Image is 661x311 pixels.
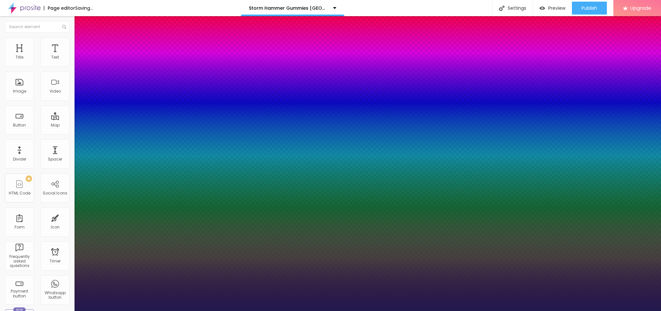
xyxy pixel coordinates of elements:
span: Publish [582,6,597,11]
div: Divider [13,157,26,161]
div: Frequently asked questions [6,254,32,268]
img: view-1.svg [539,6,545,11]
div: Timer [50,259,61,263]
span: Preview [548,6,565,11]
div: Button [13,123,26,128]
div: Text [51,55,59,60]
span: Upgrade [630,5,651,11]
div: Social Icons [43,191,67,195]
div: Saving... [75,6,93,10]
div: Title [16,55,23,60]
div: Page editor [44,6,75,10]
div: Spacer [48,157,62,161]
p: Storm Hammer Gummies [GEOGRAPHIC_DATA] [249,6,328,10]
div: Image [13,89,26,94]
div: Map [51,123,60,128]
div: Video [50,89,61,94]
div: Icon [51,225,60,229]
div: Payment button [6,289,32,298]
img: Icone [62,25,66,29]
button: Preview [533,2,572,15]
input: Search element [5,21,70,33]
div: HTML Code [9,191,30,195]
img: Icone [499,6,504,11]
button: Publish [572,2,607,15]
div: Whatsapp button [42,291,68,300]
div: Form [15,225,25,229]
